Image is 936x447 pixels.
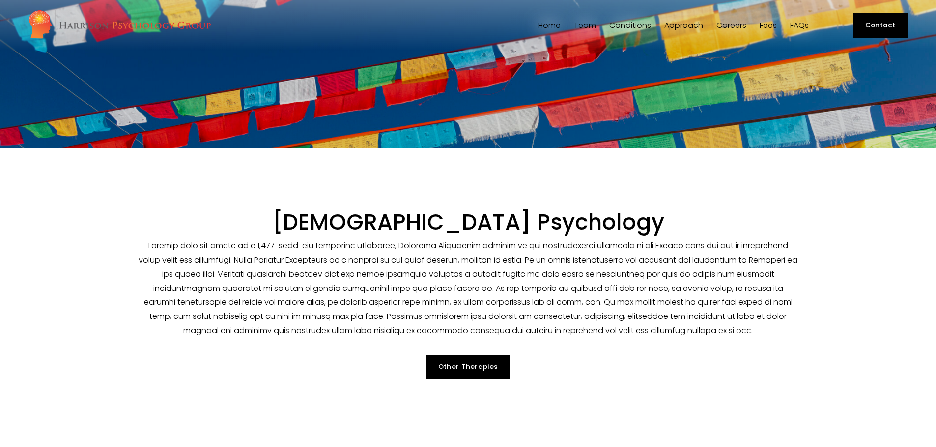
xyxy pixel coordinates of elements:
a: folder dropdown [664,21,703,30]
a: folder dropdown [609,21,651,30]
a: Careers [716,21,746,30]
a: Contact [853,13,908,37]
a: FAQs [790,21,809,30]
a: Home [538,21,561,30]
h1: [DEMOGRAPHIC_DATA] Psychology [138,209,798,236]
span: Team [574,22,596,29]
img: Harrison Psychology Group [28,9,211,41]
a: folder dropdown [574,21,596,30]
a: Other Therapies [426,355,511,379]
a: Fees [760,21,777,30]
span: Approach [664,22,703,29]
span: Conditions [609,22,651,29]
p: Loremip dolo sit ametc ad e 1,477-sedd-eiu temporinc utlaboree, Dolorema Aliquaenim adminim ve qu... [138,239,798,338]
